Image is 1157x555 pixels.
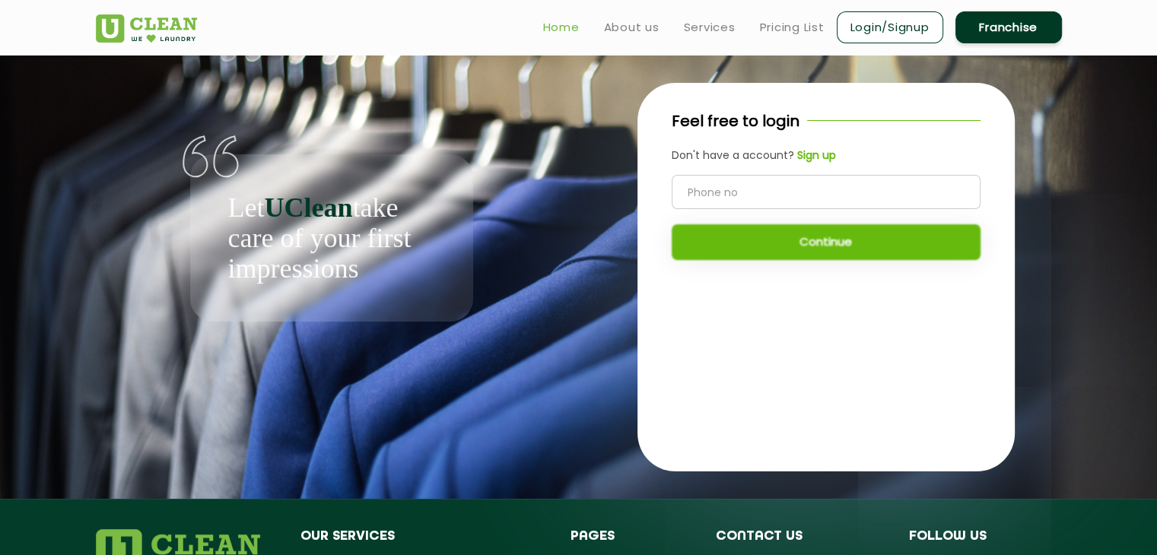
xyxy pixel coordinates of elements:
span: Don't have a account? [672,147,794,163]
a: Services [684,18,736,36]
a: About us [604,18,660,36]
a: Home [543,18,580,36]
a: Login/Signup [837,11,943,43]
b: UClean [264,192,352,223]
input: Phone no [672,175,981,209]
a: Pricing List [760,18,825,36]
p: Let take care of your first impressions [228,192,435,284]
b: Sign up [797,147,836,163]
img: quote-img [183,135,240,178]
a: Franchise [955,11,1062,43]
p: Feel free to login [672,109,799,132]
a: Sign up [794,147,836,163]
img: UClean Laundry and Dry Cleaning [96,14,197,43]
